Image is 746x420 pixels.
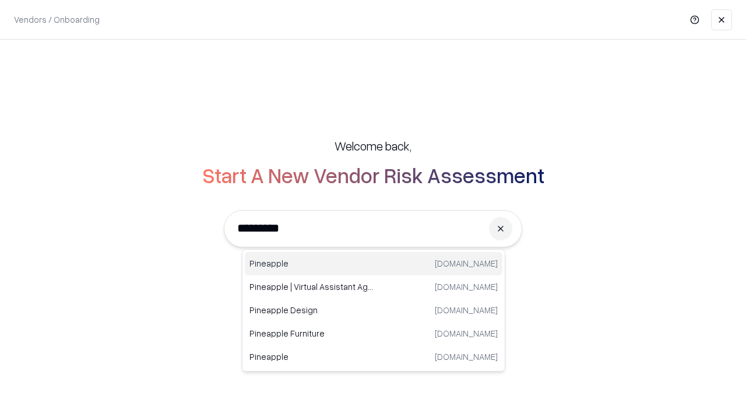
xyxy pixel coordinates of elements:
[249,257,374,269] p: Pineapple
[14,13,100,26] p: Vendors / Onboarding
[249,327,374,339] p: Pineapple Furniture
[435,351,498,363] p: [DOMAIN_NAME]
[435,281,498,293] p: [DOMAIN_NAME]
[249,351,374,363] p: Pineapple
[202,163,544,187] h2: Start A New Vendor Risk Assessment
[435,257,498,269] p: [DOMAIN_NAME]
[249,281,374,293] p: Pineapple | Virtual Assistant Agency
[242,249,505,372] div: Suggestions
[335,138,411,154] h5: Welcome back,
[435,327,498,339] p: [DOMAIN_NAME]
[249,304,374,316] p: Pineapple Design
[435,304,498,316] p: [DOMAIN_NAME]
